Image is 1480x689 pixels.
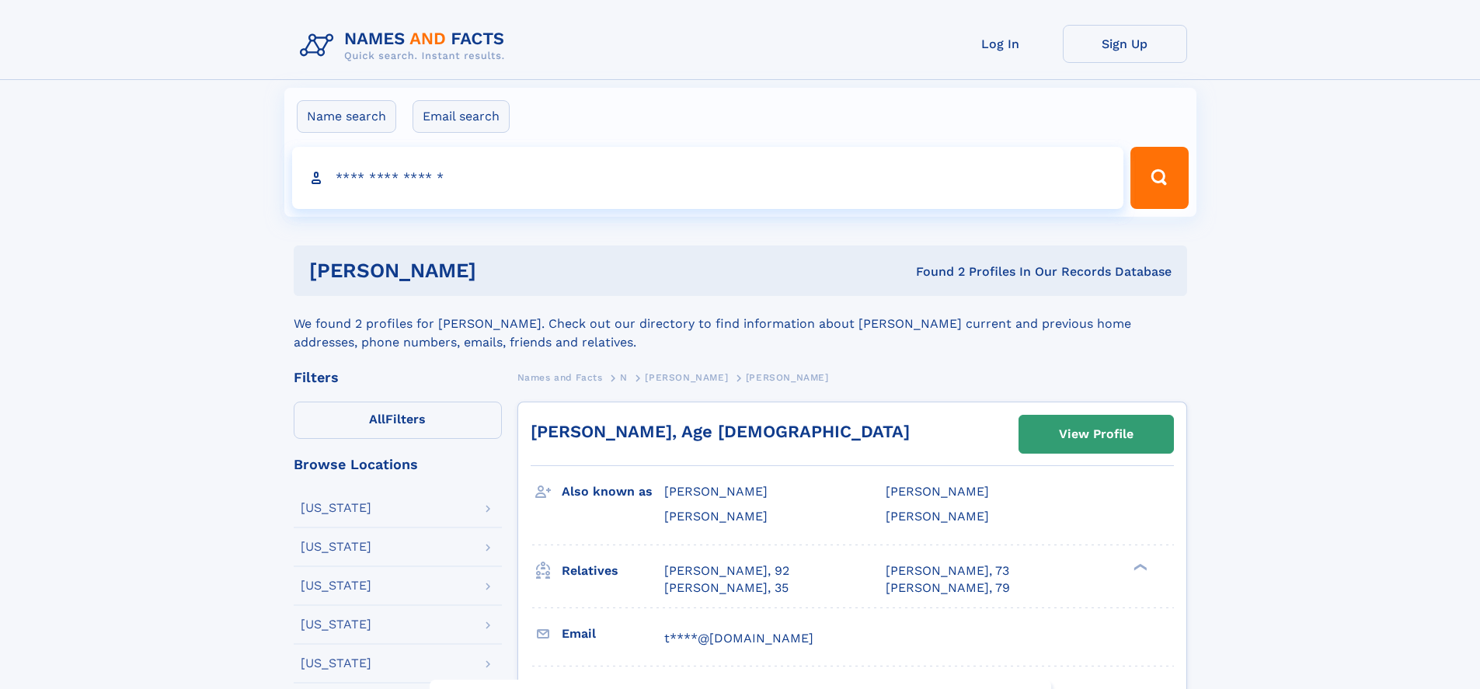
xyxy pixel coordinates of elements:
[1130,562,1148,572] div: ❯
[294,25,517,67] img: Logo Names and Facts
[292,147,1124,209] input: search input
[664,562,789,579] a: [PERSON_NAME], 92
[886,509,989,524] span: [PERSON_NAME]
[301,618,371,631] div: [US_STATE]
[664,579,789,597] a: [PERSON_NAME], 35
[664,484,768,499] span: [PERSON_NAME]
[886,484,989,499] span: [PERSON_NAME]
[531,422,910,441] a: [PERSON_NAME], Age [DEMOGRAPHIC_DATA]
[645,372,728,383] span: [PERSON_NAME]
[562,478,664,505] h3: Also known as
[1059,416,1134,452] div: View Profile
[309,261,696,280] h1: [PERSON_NAME]
[746,372,829,383] span: [PERSON_NAME]
[696,263,1172,280] div: Found 2 Profiles In Our Records Database
[301,579,371,592] div: [US_STATE]
[620,372,628,383] span: N
[301,541,371,553] div: [US_STATE]
[620,367,628,387] a: N
[938,25,1063,63] a: Log In
[1019,416,1173,453] a: View Profile
[1130,147,1188,209] button: Search Button
[886,579,1010,597] a: [PERSON_NAME], 79
[664,509,768,524] span: [PERSON_NAME]
[369,412,385,426] span: All
[294,402,502,439] label: Filters
[297,100,396,133] label: Name search
[294,458,502,472] div: Browse Locations
[301,502,371,514] div: [US_STATE]
[413,100,510,133] label: Email search
[294,371,502,385] div: Filters
[517,367,603,387] a: Names and Facts
[886,562,1009,579] a: [PERSON_NAME], 73
[1063,25,1187,63] a: Sign Up
[645,367,728,387] a: [PERSON_NAME]
[562,558,664,584] h3: Relatives
[562,621,664,647] h3: Email
[301,657,371,670] div: [US_STATE]
[294,296,1187,352] div: We found 2 profiles for [PERSON_NAME]. Check out our directory to find information about [PERSON_...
